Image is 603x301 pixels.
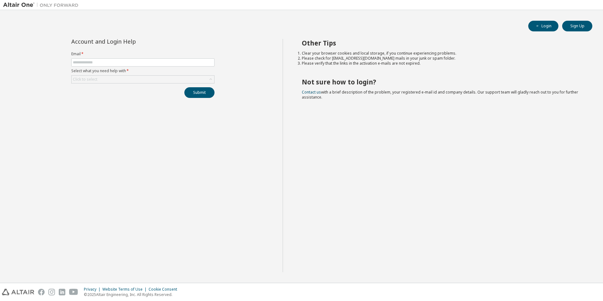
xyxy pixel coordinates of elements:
img: youtube.svg [69,289,78,295]
li: Please verify that the links in the activation e-mails are not expired. [302,61,581,66]
img: linkedin.svg [59,289,65,295]
p: © 2025 Altair Engineering, Inc. All Rights Reserved. [84,292,181,297]
h2: Not sure how to login? [302,78,581,86]
div: Cookie Consent [149,287,181,292]
img: Altair One [3,2,82,8]
img: instagram.svg [48,289,55,295]
label: Select what you need help with [71,68,215,73]
div: Account and Login Help [71,39,186,44]
div: Click to select [73,77,97,82]
div: Website Terms of Use [102,287,149,292]
h2: Other Tips [302,39,581,47]
label: Email [71,51,215,56]
button: Login [528,21,558,31]
div: Privacy [84,287,102,292]
div: Click to select [72,76,214,83]
a: Contact us [302,89,321,95]
button: Submit [184,87,215,98]
span: with a brief description of the problem, your registered e-mail id and company details. Our suppo... [302,89,578,100]
button: Sign Up [562,21,592,31]
li: Clear your browser cookies and local storage, if you continue experiencing problems. [302,51,581,56]
img: altair_logo.svg [2,289,34,295]
img: facebook.svg [38,289,45,295]
li: Please check for [EMAIL_ADDRESS][DOMAIN_NAME] mails in your junk or spam folder. [302,56,581,61]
